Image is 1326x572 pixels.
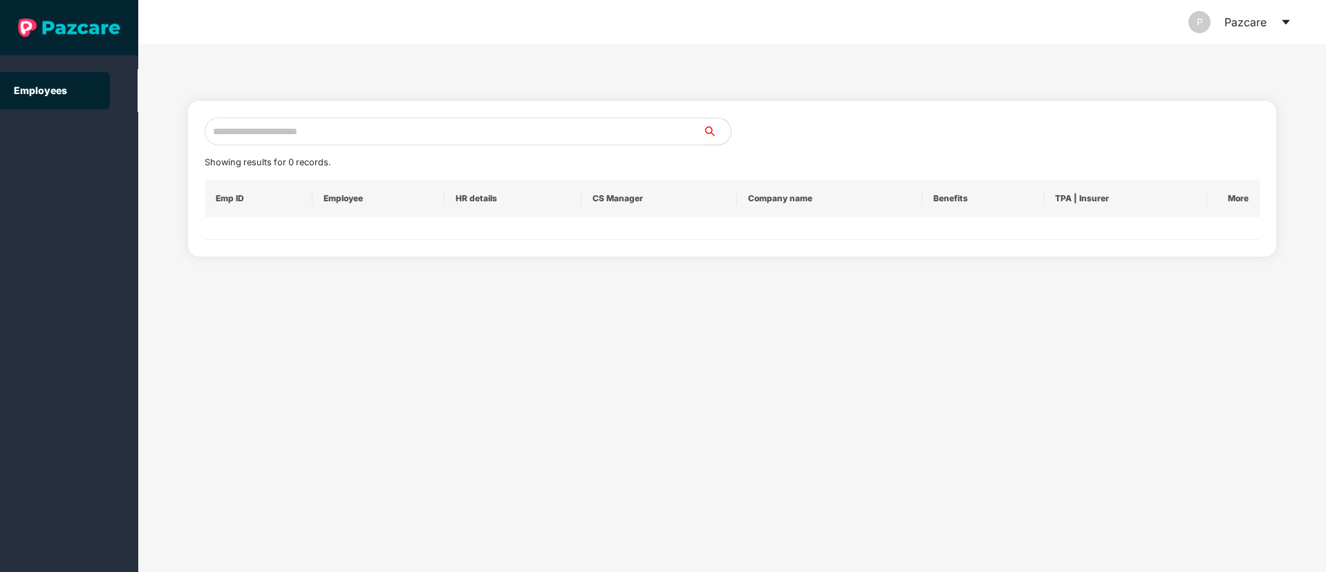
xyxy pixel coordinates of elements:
[1044,180,1207,217] th: TPA | Insurer
[445,180,581,217] th: HR details
[702,126,731,137] span: search
[581,180,737,217] th: CS Manager
[1280,17,1291,28] span: caret-down
[205,180,313,217] th: Emp ID
[1207,180,1260,217] th: More
[205,157,330,167] span: Showing results for 0 records.
[14,84,67,96] a: Employees
[1197,11,1203,33] span: P
[737,180,922,217] th: Company name
[702,118,731,145] button: search
[312,180,445,217] th: Employee
[922,180,1044,217] th: Benefits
